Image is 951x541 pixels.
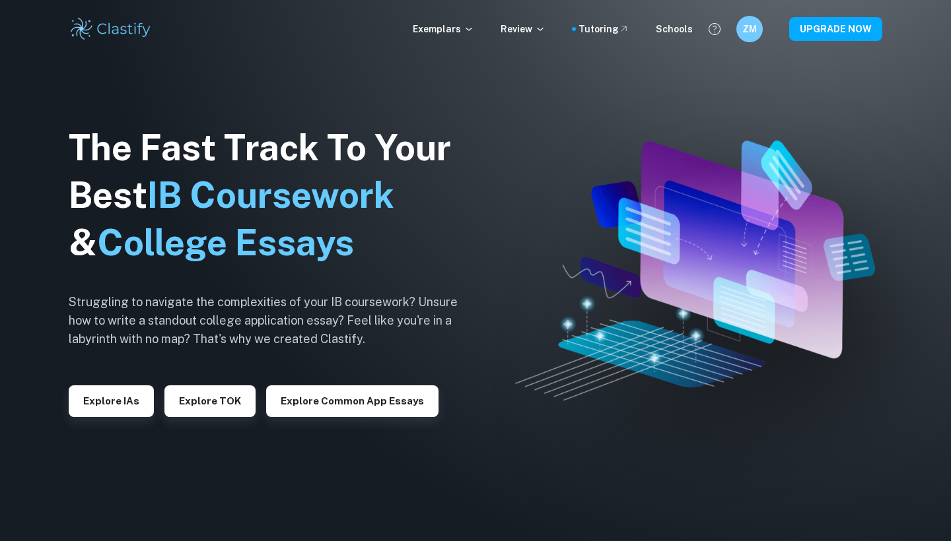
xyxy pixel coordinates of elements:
span: IB Coursework [147,174,394,216]
span: College Essays [97,222,354,263]
a: Tutoring [579,22,629,36]
h6: ZM [742,22,757,36]
img: Clastify hero [515,141,874,400]
button: Explore TOK [164,385,256,417]
h1: The Fast Track To Your Best & [69,124,478,267]
a: Schools [656,22,693,36]
a: Explore TOK [164,394,256,406]
a: Explore Common App essays [266,394,439,406]
h6: Struggling to navigate the complexities of your IB coursework? Unsure how to write a standout col... [69,293,478,348]
p: Review [501,22,546,36]
img: Clastify logo [69,16,153,42]
p: Exemplars [413,22,474,36]
button: Help and Feedback [703,18,726,40]
button: ZM [736,16,763,42]
button: Explore Common App essays [266,385,439,417]
button: UPGRADE NOW [789,17,882,41]
a: Explore IAs [69,394,154,406]
button: Explore IAs [69,385,154,417]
